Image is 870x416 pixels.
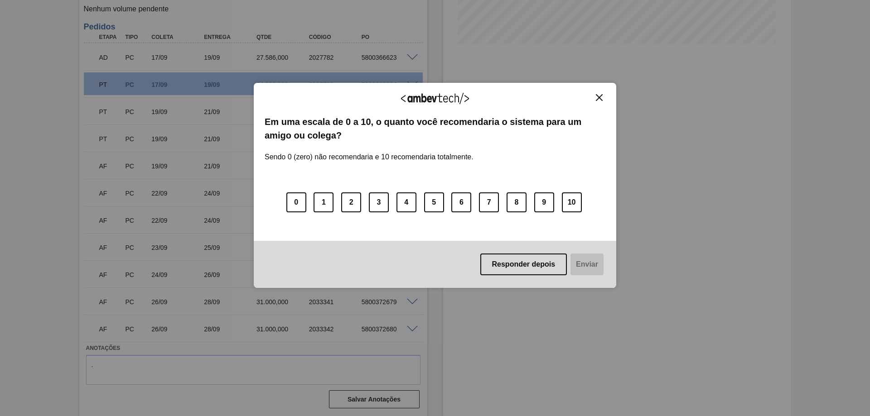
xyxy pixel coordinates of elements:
button: 7 [479,192,499,212]
button: Responder depois [480,253,567,275]
button: 8 [507,192,527,212]
button: 10 [562,192,582,212]
label: Em uma escala de 0 a 10, o quanto você recomendaria o sistema para um amigo ou colega? [265,115,605,143]
button: 5 [424,192,444,212]
button: 4 [396,192,416,212]
button: Close [593,94,605,101]
button: 6 [451,192,471,212]
button: 0 [286,192,306,212]
button: 9 [534,192,554,212]
button: 3 [369,192,389,212]
button: 1 [314,192,333,212]
button: 2 [341,192,361,212]
label: Sendo 0 (zero) não recomendaria e 10 recomendaria totalmente. [265,142,474,161]
img: Logo Ambevtech [401,93,469,104]
img: Close [596,94,603,101]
